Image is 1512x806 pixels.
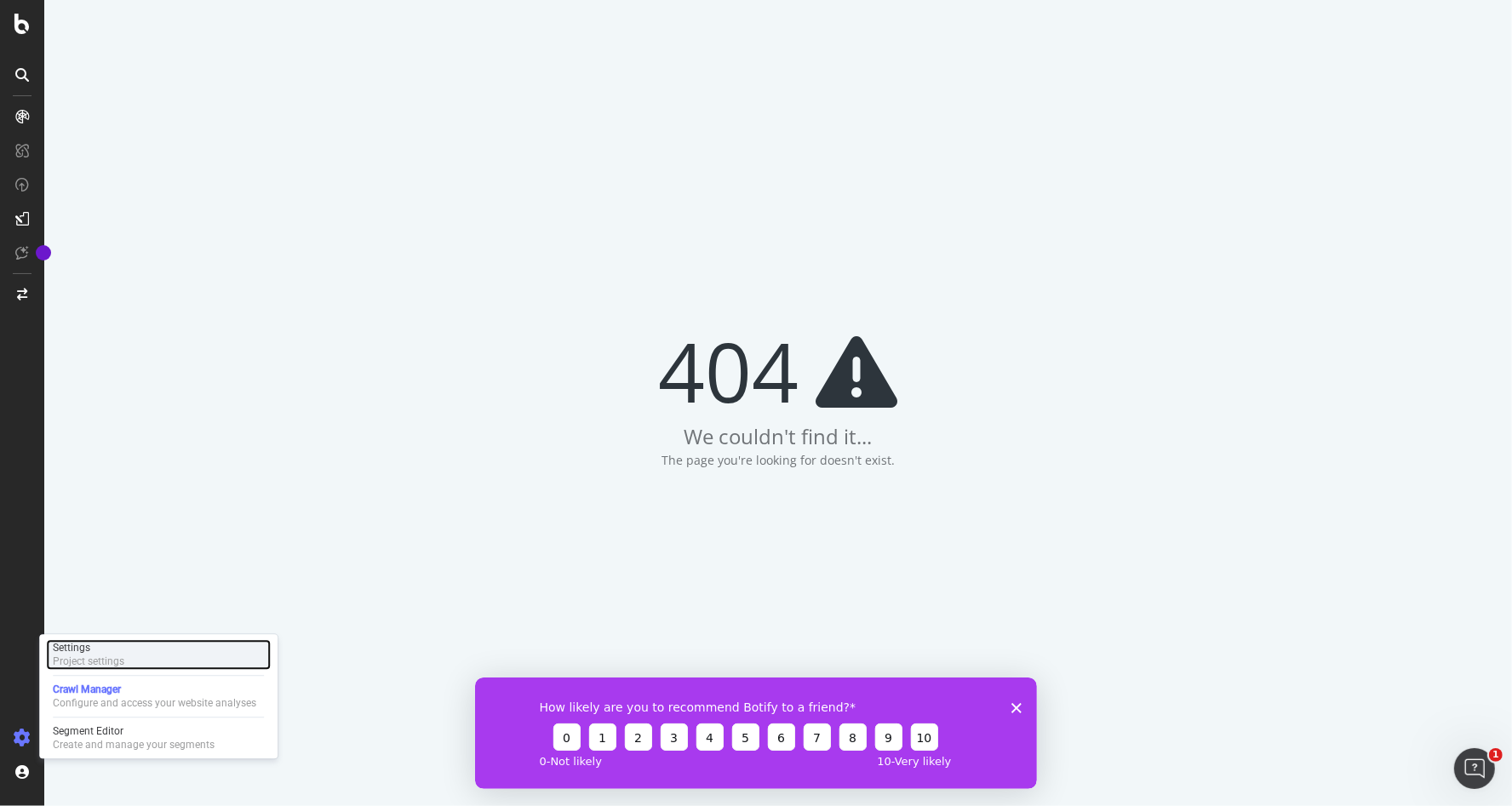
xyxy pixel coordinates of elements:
[53,696,256,710] div: Configure and access your website analyses
[46,681,271,712] a: Crawl ManagerConfigure and access your website analyses
[1454,748,1495,789] iframe: Intercom live chat
[53,738,215,752] div: Create and manage your segments
[684,422,873,451] div: We couldn't find it...
[659,329,898,414] div: 404
[46,639,271,670] a: SettingsProject settings
[1489,748,1503,762] span: 1
[53,724,215,738] div: Segment Editor
[53,683,256,696] div: Crawl Manager
[53,655,124,668] div: Project settings
[661,452,895,469] div: The page you're looking for doesn't exist.
[46,723,271,753] a: Segment EditorCreate and manage your segments
[475,677,1037,789] iframe: Survey from Botify
[36,245,51,260] div: Tooltip anchor
[53,641,124,655] div: Settings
